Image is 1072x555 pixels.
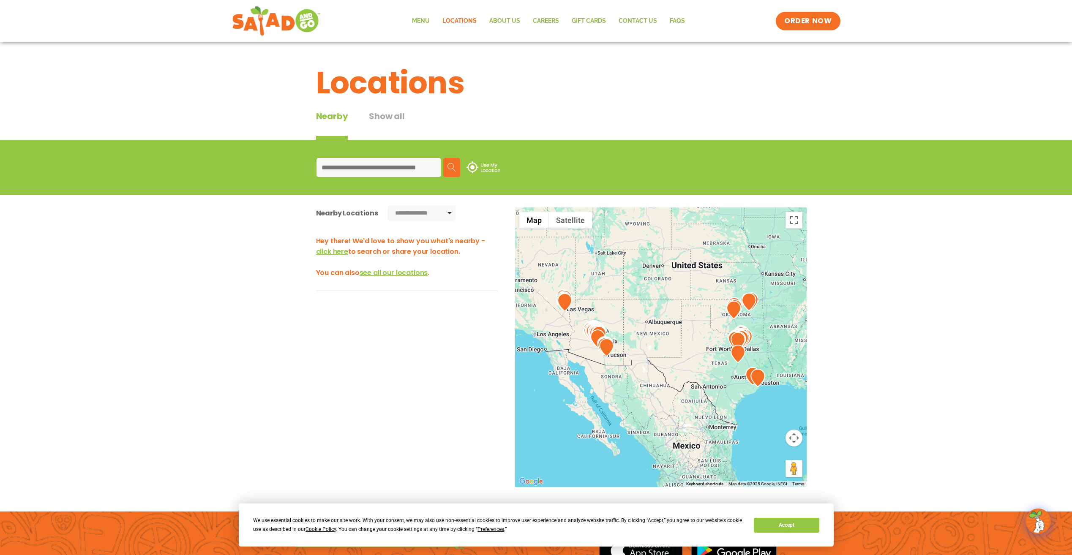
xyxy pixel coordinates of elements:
[295,544,464,549] img: fork
[786,212,802,229] button: Toggle fullscreen view
[239,503,834,547] div: Cookie Consent Prompt
[519,212,549,229] button: Show street map
[447,163,456,171] img: search.svg
[406,11,691,31] nav: Menu
[526,11,565,31] a: Careers
[369,110,404,140] button: Show all
[306,526,336,532] span: Cookie Policy
[316,208,378,218] div: Nearby Locations
[436,11,483,31] a: Locations
[253,516,744,534] div: We use essential cookies to make our site work. With your consent, we may also use non-essential ...
[360,268,428,277] span: see all our locations
[728,482,787,486] span: Map data ©2025 Google, INEGI
[316,247,348,256] span: click here
[316,60,756,106] h1: Locations
[565,11,612,31] a: GIFT CARDS
[686,481,723,487] button: Keyboard shortcuts
[477,526,504,532] span: Preferences
[483,11,526,31] a: About Us
[316,110,348,140] div: Nearby
[406,11,436,31] a: Menu
[517,476,545,487] img: Google
[786,460,802,477] button: Drag Pegman onto the map to open Street View
[776,12,840,30] a: ORDER NOW
[663,11,691,31] a: FAQs
[754,518,819,533] button: Accept
[786,430,802,446] button: Map camera controls
[466,161,500,173] img: use-location.svg
[549,212,592,229] button: Show satellite imagery
[316,236,498,278] h3: Hey there! We'd love to show you what's nearby - to search or share your location. You can also .
[517,476,545,487] a: Open this area in Google Maps (opens a new window)
[792,482,804,486] a: Terms (opens in new tab)
[232,4,321,38] img: new-SAG-logo-768×292
[316,110,426,140] div: Tabbed content
[612,11,663,31] a: Contact Us
[784,16,832,26] span: ORDER NOW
